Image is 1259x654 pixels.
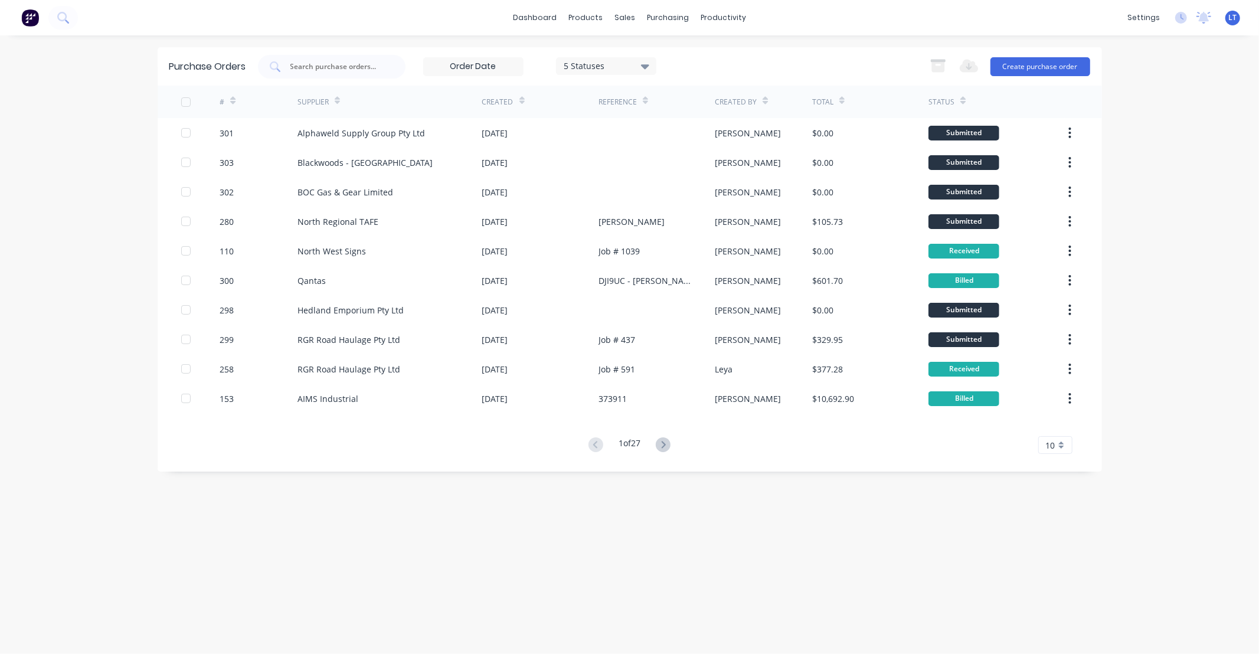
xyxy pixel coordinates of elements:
[482,333,508,346] div: [DATE]
[563,9,609,27] div: products
[812,363,843,375] div: $377.28
[297,304,404,316] div: Hedland Emporium Pty Ltd
[220,363,234,375] div: 258
[220,215,234,228] div: 280
[21,9,39,27] img: Factory
[220,186,234,198] div: 302
[424,58,523,76] input: Order Date
[1046,439,1055,452] span: 10
[599,393,627,405] div: 373911
[715,127,781,139] div: [PERSON_NAME]
[928,244,999,259] div: Received
[297,393,358,405] div: AIMS Industrial
[812,186,833,198] div: $0.00
[297,274,326,287] div: Qantas
[220,245,234,257] div: 110
[482,156,508,169] div: [DATE]
[599,363,635,375] div: Job # 591
[482,127,508,139] div: [DATE]
[220,156,234,169] div: 303
[220,274,234,287] div: 300
[928,332,999,347] div: Submitted
[220,333,234,346] div: 299
[715,186,781,198] div: [PERSON_NAME]
[482,363,508,375] div: [DATE]
[619,437,640,454] div: 1 of 27
[812,245,833,257] div: $0.00
[1229,12,1237,23] span: LT
[507,9,563,27] a: dashboard
[812,127,833,139] div: $0.00
[482,215,508,228] div: [DATE]
[695,9,752,27] div: productivity
[482,97,514,107] div: Created
[715,245,781,257] div: [PERSON_NAME]
[812,274,843,287] div: $601.70
[297,245,366,257] div: North West Signs
[812,304,833,316] div: $0.00
[220,97,224,107] div: #
[812,393,854,405] div: $10,692.90
[928,185,999,200] div: Submitted
[289,61,387,73] input: Search purchase orders...
[297,186,393,198] div: BOC Gas & Gear Limited
[928,273,999,288] div: Billed
[482,393,508,405] div: [DATE]
[599,215,665,228] div: [PERSON_NAME]
[599,97,637,107] div: Reference
[715,97,757,107] div: Created By
[220,127,234,139] div: 301
[715,156,781,169] div: [PERSON_NAME]
[297,156,433,169] div: Blackwoods - [GEOGRAPHIC_DATA]
[715,393,781,405] div: [PERSON_NAME]
[220,393,234,405] div: 153
[812,156,833,169] div: $0.00
[599,274,691,287] div: DJI9UC - [PERSON_NAME]
[220,304,234,316] div: 298
[928,155,999,170] div: Submitted
[599,245,640,257] div: Job # 1039
[928,214,999,229] div: Submitted
[609,9,641,27] div: sales
[812,97,833,107] div: Total
[812,333,843,346] div: $329.95
[715,363,732,375] div: Leya
[482,304,508,316] div: [DATE]
[715,274,781,287] div: [PERSON_NAME]
[297,215,378,228] div: North Regional TAFE
[812,215,843,228] div: $105.73
[641,9,695,27] div: purchasing
[928,362,999,377] div: Received
[928,303,999,318] div: Submitted
[482,245,508,257] div: [DATE]
[928,126,999,140] div: Submitted
[564,60,648,72] div: 5 Statuses
[990,57,1090,76] button: Create purchase order
[482,186,508,198] div: [DATE]
[928,391,999,406] div: Billed
[599,333,635,346] div: Job # 437
[297,363,400,375] div: RGR Road Haulage Pty Ltd
[715,215,781,228] div: [PERSON_NAME]
[169,60,246,74] div: Purchase Orders
[482,274,508,287] div: [DATE]
[1121,9,1166,27] div: settings
[715,304,781,316] div: [PERSON_NAME]
[297,127,425,139] div: Alphaweld Supply Group Pty Ltd
[715,333,781,346] div: [PERSON_NAME]
[297,333,400,346] div: RGR Road Haulage Pty Ltd
[928,97,954,107] div: Status
[297,97,329,107] div: Supplier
